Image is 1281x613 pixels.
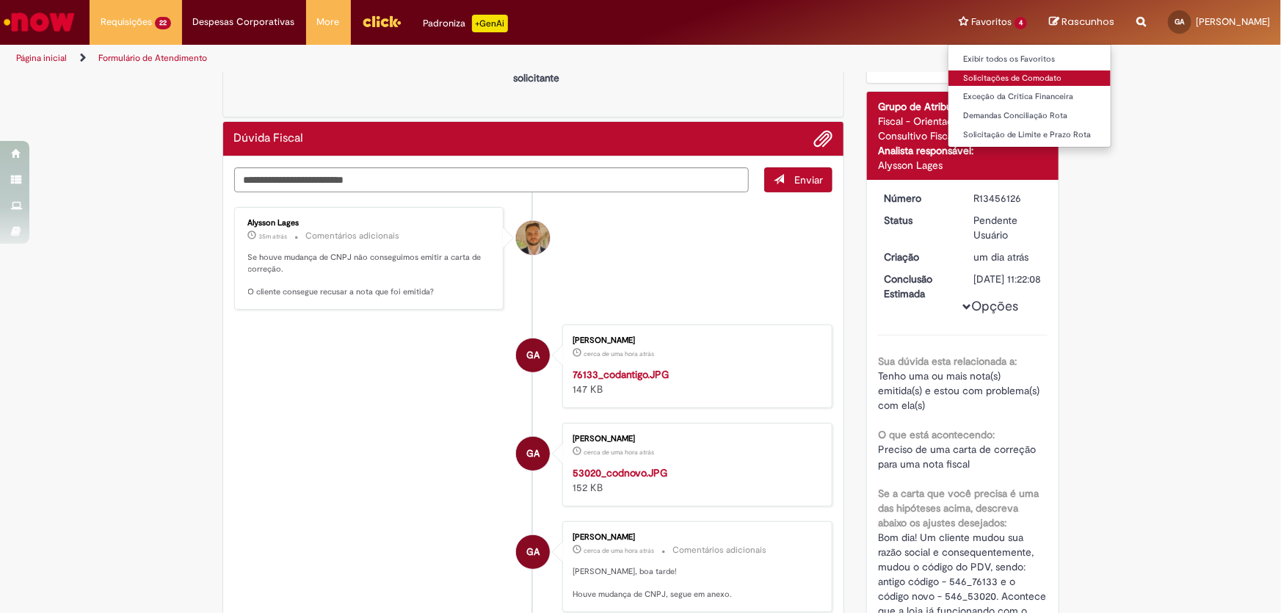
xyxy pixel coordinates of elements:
img: ServiceNow [1,7,77,37]
span: Despesas Corporativas [193,15,295,29]
div: R13456126 [974,191,1042,206]
div: 28/08/2025 09:22:55 [974,250,1042,264]
div: Giovana De Lima Alves [516,437,550,471]
p: Se houve mudança de CNPJ não conseguimos emitir a carta de correção. O cliente consegue recusar a... [248,252,493,298]
b: Sua dúvida esta relacionada a: [878,355,1017,368]
button: Enviar [764,167,832,192]
p: [PERSON_NAME], boa tarde! Houve mudança de CNPJ, segue em anexo. [573,566,817,601]
span: 35m atrás [259,232,288,241]
div: Fiscal - Orientações Fiscais - Consultivo Fiscal [878,114,1048,143]
div: 147 KB [573,367,817,396]
a: Solicitações de Comodato [948,70,1111,87]
button: Adicionar anexos [813,129,832,148]
span: cerca de uma hora atrás [584,448,654,457]
div: [DATE] 11:22:08 [974,272,1042,286]
span: Tenho uma ou mais nota(s) emitida(s) e estou com problema(s) com ela(s) [878,369,1042,412]
div: [PERSON_NAME] [573,533,817,542]
b: Se a carta que você precisa é uma das hipóteses acima, descreva abaixo os ajustes desejados: [878,487,1039,529]
a: Rascunhos [1049,15,1114,29]
small: Comentários adicionais [672,544,766,556]
div: Alysson Lages [248,219,493,228]
div: [PERSON_NAME] [573,435,817,443]
div: [PERSON_NAME] [573,336,817,345]
a: Página inicial [16,52,67,64]
img: click_logo_yellow_360x200.png [362,10,402,32]
span: More [317,15,340,29]
span: Requisições [101,15,152,29]
dt: Criação [873,250,963,264]
a: Exibir todos os Favoritos [948,51,1111,68]
span: 22 [155,17,171,29]
span: GA [526,534,540,570]
span: GA [526,436,540,471]
span: Rascunhos [1062,15,1114,29]
ul: Favoritos [948,44,1111,148]
span: GA [1175,17,1185,26]
span: Favoritos [971,15,1012,29]
span: um dia atrás [974,250,1029,264]
span: GA [526,338,540,373]
span: cerca de uma hora atrás [584,349,654,358]
p: +GenAi [472,15,508,32]
time: 29/08/2025 12:27:33 [584,349,654,358]
time: 29/08/2025 13:15:13 [259,232,288,241]
div: Alysson Lages [878,158,1048,173]
a: Demandas Conciliação Rota [948,108,1111,124]
time: 29/08/2025 12:27:23 [584,546,654,555]
span: Preciso de uma carta de correção para uma nota fiscal [878,443,1039,471]
div: Giovana De Lima Alves [516,338,550,372]
div: Giovana De Lima Alves [516,535,550,569]
a: Exceção da Crítica Financeira [948,89,1111,105]
a: Solicitação de Limite e Prazo Rota [948,127,1111,143]
a: Formulário de Atendimento [98,52,207,64]
span: Enviar [794,173,823,186]
dt: Status [873,213,963,228]
div: Pendente Usuário [974,213,1042,242]
div: 152 KB [573,465,817,495]
a: 76133_codantigo.JPG [573,368,669,381]
span: [PERSON_NAME] [1196,15,1270,28]
ul: Trilhas de página [11,45,843,72]
time: 28/08/2025 09:22:55 [974,250,1029,264]
time: 29/08/2025 12:27:32 [584,448,654,457]
div: Grupo de Atribuição: [878,99,1048,114]
div: Alysson Lages [516,221,550,255]
span: cerca de uma hora atrás [584,546,654,555]
a: 53020_codnovo.JPG [573,466,667,479]
dt: Conclusão Estimada [873,272,963,301]
h2: Dúvida Fiscal Histórico de tíquete [234,132,304,145]
textarea: Digite sua mensagem aqui... [234,167,750,192]
b: O que está acontecendo: [878,428,995,441]
small: Comentários adicionais [306,230,400,242]
dt: Número [873,191,963,206]
div: Analista responsável: [878,143,1048,158]
span: 4 [1015,17,1027,29]
div: Padroniza [424,15,508,32]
